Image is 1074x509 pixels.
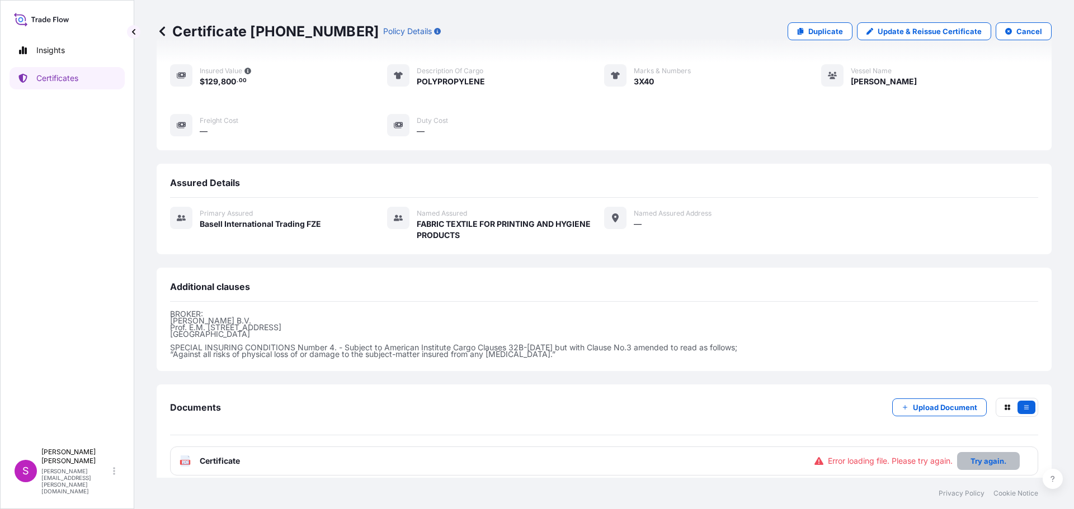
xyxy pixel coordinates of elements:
[634,218,642,230] span: —
[913,402,977,413] p: Upload Document
[41,468,111,494] p: [PERSON_NAME][EMAIL_ADDRESS][PERSON_NAME][DOMAIN_NAME]
[36,73,78,84] p: Certificates
[218,78,221,85] span: ,
[878,26,982,37] p: Update & Reissue Certificate
[417,66,483,75] span: Description of cargo
[634,209,712,218] span: Named Assured Address
[41,448,111,465] p: [PERSON_NAME] [PERSON_NAME]
[971,455,1006,467] p: Try again.
[634,66,691,75] span: Marks & Numbers
[851,76,917,87] span: [PERSON_NAME]
[828,455,953,467] span: Error loading file. Please try again.
[170,177,240,188] span: Assured Details
[417,76,485,87] span: POLYPROPYLENE
[10,39,125,61] a: Insights
[857,22,991,40] a: Update & Reissue Certificate
[957,452,1020,470] button: Try again.
[200,209,253,218] span: Primary assured
[200,455,240,467] span: Certificate
[788,22,852,40] a: Duplicate
[417,209,467,218] span: Named Assured
[634,76,654,87] span: 3X40
[157,22,379,40] p: Certificate [PHONE_NUMBER]
[200,218,321,230] span: Basell International Trading FZE
[200,126,208,137] span: —
[170,281,250,292] span: Additional clauses
[205,78,218,85] span: 129
[200,78,205,85] span: $
[170,402,221,413] span: Documents
[996,22,1052,40] button: Cancel
[383,26,432,37] p: Policy Details
[10,67,125,89] a: Certificates
[808,26,843,37] p: Duplicate
[36,45,65,56] p: Insights
[170,311,1038,358] p: BROKER: [PERSON_NAME] B.V. Prof. E.M. [STREET_ADDRESS] [GEOGRAPHIC_DATA] SPECIAL INSURING CONDITI...
[1016,26,1042,37] p: Cancel
[200,116,238,125] span: Freight Cost
[22,465,29,477] span: S
[892,398,987,416] button: Upload Document
[417,116,448,125] span: Duty Cost
[221,78,236,85] span: 800
[239,79,247,83] span: 00
[939,489,984,498] a: Privacy Policy
[851,66,892,75] span: Vessel Name
[237,79,238,83] span: .
[200,66,242,75] span: Insured Value
[182,460,189,464] text: PDF
[417,218,604,241] span: FABRIC TEXTILE FOR PRINTING AND HYGIENE PRODUCTS
[993,489,1038,498] a: Cookie Notice
[417,126,425,137] span: —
